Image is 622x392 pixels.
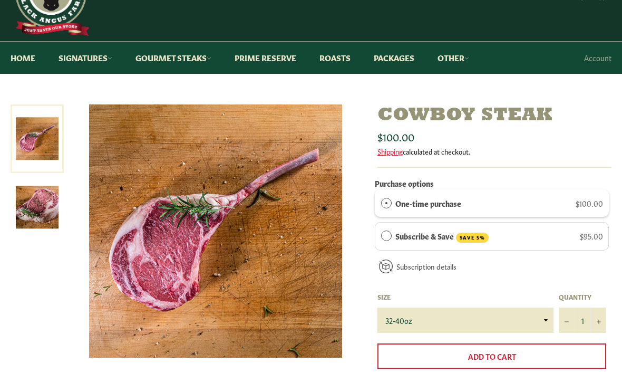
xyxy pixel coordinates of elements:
[363,42,425,74] a: Packages
[395,231,489,243] label: Subscribe & Save
[309,42,361,74] a: Roasts
[427,42,480,74] a: Other
[590,308,606,333] button: Increase item quantity by one
[48,42,123,74] a: Signatures
[224,42,307,74] a: Prime Reserve
[89,105,342,358] img: Cowboy Steak
[377,129,414,144] span: $100.00
[579,43,617,74] a: Account
[377,147,611,157] div: calculated at checkout.
[559,308,575,333] button: Reduce item quantity by one
[375,178,434,189] label: Purchase options
[377,344,606,369] button: Add to Cart
[381,198,392,209] div: One-time purchase
[576,198,603,209] span: $100.00
[395,198,461,209] label: One-time purchase
[377,105,611,128] h1: Cowboy Steak
[456,233,489,243] span: SAVE 5%
[381,231,392,242] div: Subscribe & Save
[559,293,606,302] label: Quantity
[16,186,59,229] img: Cowboy Steak
[125,42,222,74] a: Gourmet Steaks
[468,351,516,362] span: Add to Cart
[377,147,403,157] a: Shipping
[580,231,603,242] span: $95.00
[377,293,553,302] label: Size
